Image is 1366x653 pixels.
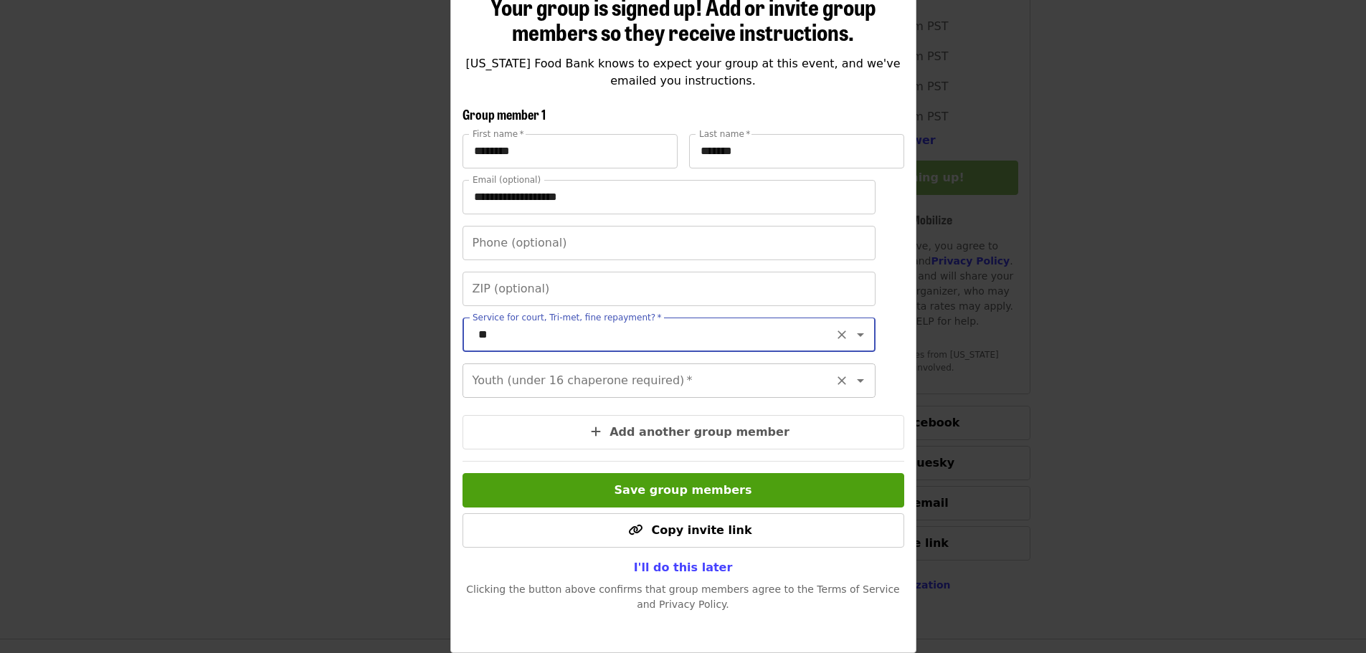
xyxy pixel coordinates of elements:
i: link icon [628,523,642,537]
button: Clear [832,325,852,345]
button: Clear [832,371,852,391]
i: plus icon [591,425,601,439]
label: Email (optional) [473,176,541,184]
button: I'll do this later [622,553,744,582]
span: I'll do this later [634,561,733,574]
span: Clicking the button above confirms that group members agree to the Terms of Service and Privacy P... [466,583,900,610]
label: First name [473,130,524,138]
button: Open [850,325,871,345]
span: Copy invite link [651,523,751,537]
input: Last name [689,134,904,168]
input: First name [463,134,678,168]
span: Group member 1 [463,105,546,123]
span: [US_STATE] Food Bank knows to expect your group at this event, and we've emailed you instructions. [465,57,900,87]
span: Add another group member [610,425,789,439]
span: Save group members [615,483,752,497]
button: Save group members [463,473,904,507]
input: Phone (optional) [463,226,876,260]
input: ZIP (optional) [463,272,876,306]
button: Add another group member [463,415,904,449]
label: Service for court, Tri-met, fine repayment? [473,313,662,322]
input: Email (optional) [463,180,876,214]
label: Last name [699,130,750,138]
button: Open [850,371,871,391]
button: Copy invite link [463,513,904,548]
